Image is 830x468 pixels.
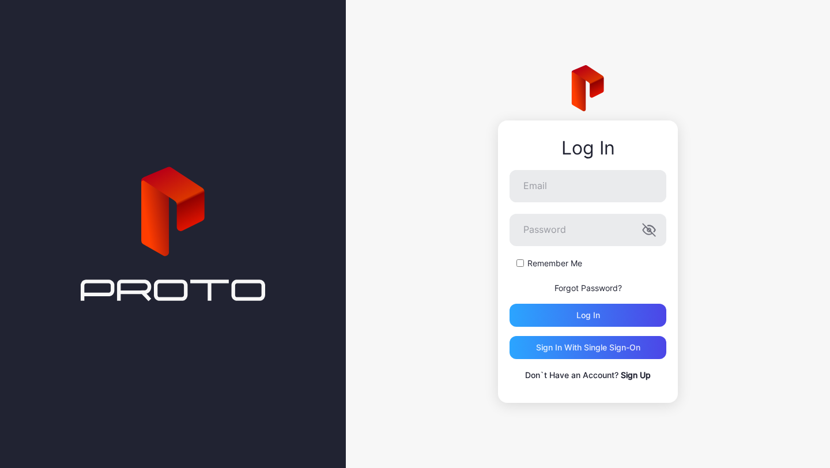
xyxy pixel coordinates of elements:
[621,370,651,380] a: Sign Up
[510,368,666,382] p: Don`t Have an Account?
[554,283,622,293] a: Forgot Password?
[510,170,666,202] input: Email
[510,304,666,327] button: Log in
[642,223,656,237] button: Password
[510,336,666,359] button: Sign in With Single Sign-On
[510,138,666,158] div: Log In
[510,214,666,246] input: Password
[576,311,600,320] div: Log in
[527,258,582,269] label: Remember Me
[536,343,640,352] div: Sign in With Single Sign-On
